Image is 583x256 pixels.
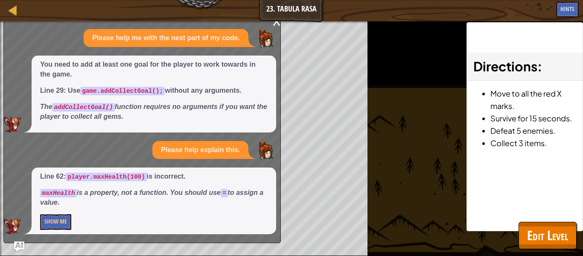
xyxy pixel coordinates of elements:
div: x [273,16,280,25]
p: You need to add at least one goal for the player to work towards in the game. [40,60,268,79]
li: Move to all the red X marks. [490,87,576,112]
em: is a property, not a function. You should use to assign a value. [40,189,263,206]
p: Please help me with the next part of my code. [92,33,240,43]
img: AI [4,219,21,234]
p: Line 62: is incorrect. [40,172,268,182]
p: Please help explain this. [161,145,240,155]
span: Hints [560,5,574,13]
img: AI [4,117,21,132]
code: player.maxHealth(100) [66,173,146,181]
li: Collect 3 items. [490,137,576,149]
em: The function requires no arguments if you want the player to collect all gems. [40,103,267,120]
code: addCollectGoal() [52,103,114,112]
h3: : [473,57,576,76]
li: Survive for 15 seconds. [490,112,576,124]
span: Directions [473,58,537,74]
button: Edit Level [519,222,577,249]
span: Edit Level [527,227,568,244]
code: game.addCollectGoal(); [80,87,165,95]
p: Line 29: Use without any arguments. [40,86,268,96]
button: Ask AI [14,241,24,252]
img: Player [257,142,274,159]
button: Show Me [40,214,71,230]
code: maxHealth [40,189,77,197]
li: Defeat 5 enemies. [490,124,576,137]
img: Player [257,30,274,47]
code: = [221,189,228,197]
